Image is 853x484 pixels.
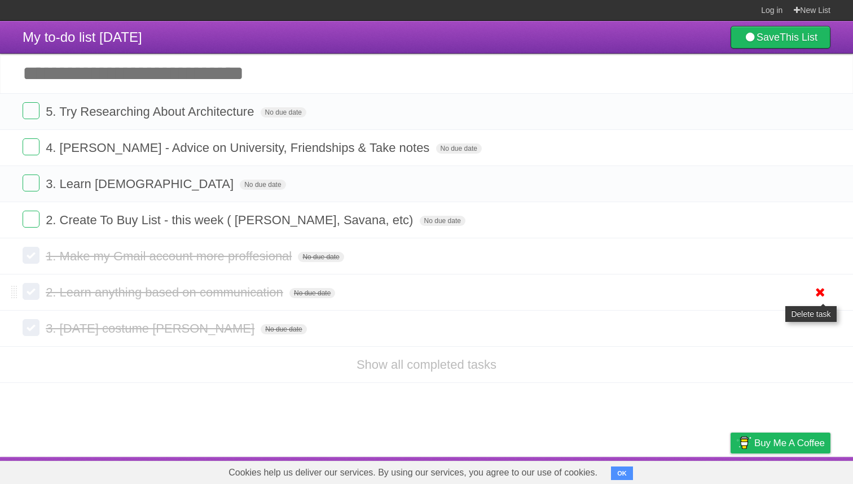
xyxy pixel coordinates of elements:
span: No due date [261,107,306,117]
label: Done [23,211,39,228]
img: Buy me a coffee [736,433,751,452]
span: 2. Create To Buy List - this week ( [PERSON_NAME], Savana, etc) [46,213,416,227]
span: No due date [436,143,482,154]
span: 4. [PERSON_NAME] - Advice on University, Friendships & Take notes [46,141,432,155]
span: No due date [289,288,335,298]
span: No due date [240,180,285,190]
span: No due date [261,324,306,334]
label: Done [23,102,39,119]
span: No due date [298,252,344,262]
a: Show all completed tasks [357,357,496,372]
label: Done [23,247,39,264]
button: OK [611,466,633,480]
label: Done [23,175,39,191]
b: This List [780,32,817,43]
label: Done [23,283,39,300]
span: 3. Learn [DEMOGRAPHIC_DATA] [46,177,236,191]
span: No due date [420,216,465,226]
label: Done [23,319,39,336]
span: Cookies help us deliver our services. By using our services, you agree to our use of cookies. [217,461,609,484]
a: Developers [618,460,663,481]
span: My to-do list [DATE] [23,29,142,45]
a: Terms [678,460,702,481]
a: Suggest a feature [759,460,830,481]
span: 5. Try Researching About Architecture [46,104,257,119]
a: SaveThis List [731,26,830,49]
span: 2. Learn anything based on communication [46,285,286,299]
a: Privacy [716,460,745,481]
span: Buy me a coffee [754,433,825,453]
a: Buy me a coffee [731,433,830,454]
a: About [581,460,604,481]
span: 1. Make my Gmail account more proffesional [46,249,294,263]
label: Done [23,138,39,155]
span: 3. [DATE] costume [PERSON_NAME] [46,321,257,335]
